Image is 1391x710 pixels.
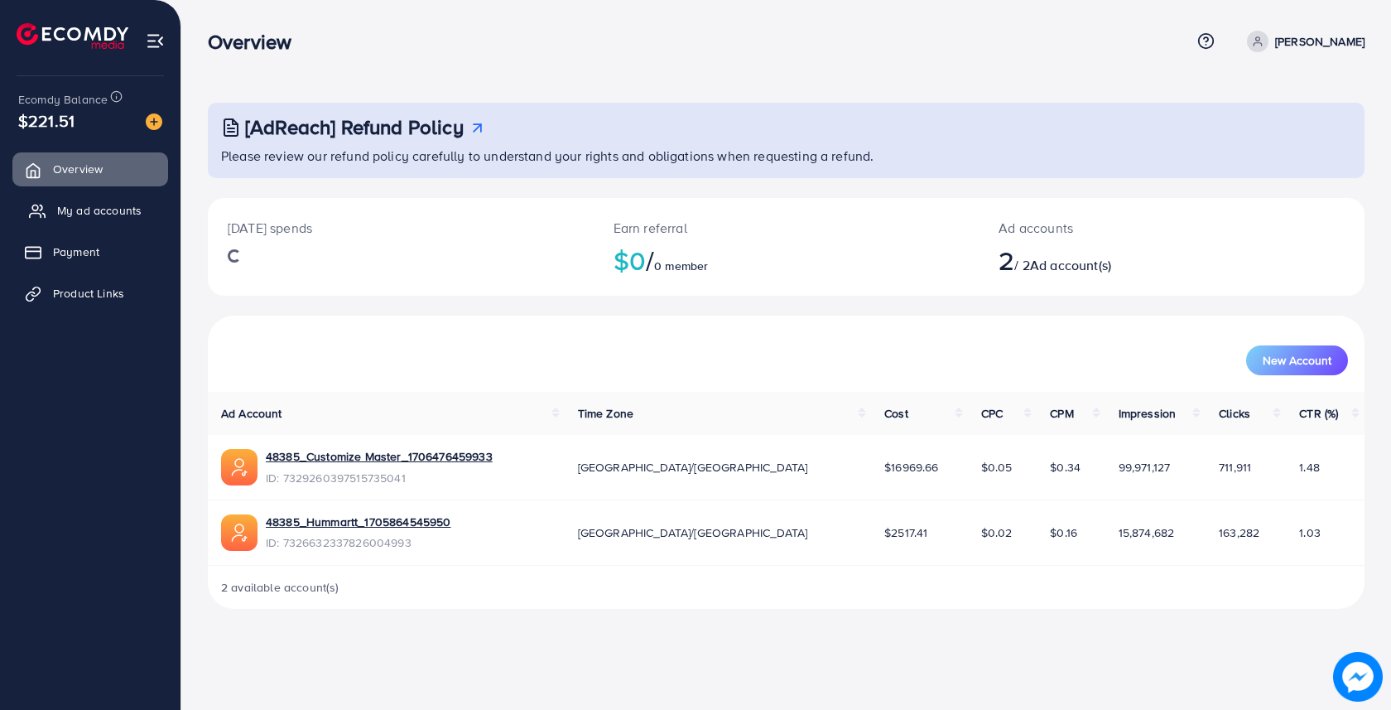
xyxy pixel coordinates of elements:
span: 99,971,127 [1119,459,1171,476]
img: ic-ads-acc.e4c84228.svg [221,514,258,551]
span: $2517.41 [884,524,927,541]
span: Product Links [53,285,124,302]
a: [PERSON_NAME] [1240,31,1365,52]
span: Cost [884,405,908,422]
span: ID: 7326632337826004993 [266,534,450,551]
span: [GEOGRAPHIC_DATA]/[GEOGRAPHIC_DATA] [578,459,808,476]
span: New Account [1263,355,1331,366]
span: 1.03 [1299,524,1321,541]
span: $0.16 [1050,524,1077,541]
span: Time Zone [578,405,633,422]
h2: / 2 [999,244,1248,276]
span: Ad account(s) [1030,256,1111,274]
span: CPM [1050,405,1073,422]
a: 48385_Customize Master_1706476459933 [266,448,493,465]
span: Impression [1119,405,1177,422]
p: [DATE] spends [228,218,574,238]
p: Earn referral [614,218,960,238]
span: 163,282 [1219,524,1259,541]
span: Ecomdy Balance [18,91,108,108]
p: Please review our refund policy carefully to understand your rights and obligations when requesti... [221,146,1355,166]
a: Overview [12,152,168,186]
h3: Overview [208,30,305,54]
span: Clicks [1219,405,1250,422]
span: Ad Account [221,405,282,422]
span: CPC [981,405,1003,422]
span: [GEOGRAPHIC_DATA]/[GEOGRAPHIC_DATA] [578,524,808,541]
p: Ad accounts [999,218,1248,238]
button: New Account [1246,345,1348,375]
h2: $0 [614,244,960,276]
span: Overview [53,161,103,177]
a: Payment [12,235,168,268]
img: menu [146,31,165,51]
span: $16969.66 [884,459,938,476]
span: ID: 7329260397515735041 [266,470,493,486]
span: 2 available account(s) [221,579,339,596]
span: $0.34 [1050,459,1081,476]
span: $0.02 [981,524,1013,541]
a: My ad accounts [12,194,168,227]
span: 15,874,682 [1119,524,1175,541]
span: Payment [53,244,99,260]
span: CTR (%) [1299,405,1338,422]
p: [PERSON_NAME] [1275,31,1365,51]
span: My ad accounts [57,202,142,219]
a: 48385_Hummartt_1705864545950 [266,514,450,530]
img: image [1333,652,1383,702]
span: / [646,241,654,279]
img: ic-ads-acc.e4c84228.svg [221,449,258,485]
img: image [146,114,162,130]
span: 2 [999,241,1014,279]
span: $221.51 [18,109,75,133]
span: 1.48 [1299,459,1320,476]
span: $0.05 [981,459,1013,476]
h3: [AdReach] Refund Policy [245,115,464,139]
span: 0 member [654,258,708,274]
a: Product Links [12,277,168,310]
span: 711,911 [1219,459,1251,476]
img: logo [17,23,128,49]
